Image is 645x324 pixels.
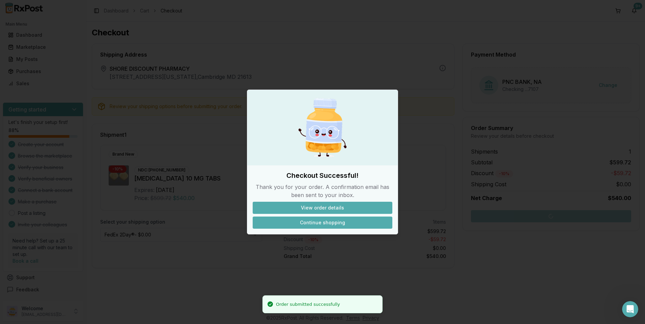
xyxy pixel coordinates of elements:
img: Happy Pill Bottle [290,95,355,160]
h2: Checkout Successful! [253,171,392,180]
button: Continue shopping [253,217,392,229]
p: Thank you for your order. A confirmation email has been sent to your inbox. [253,183,392,199]
iframe: Intercom live chat [622,301,638,317]
button: View order details [253,202,392,214]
